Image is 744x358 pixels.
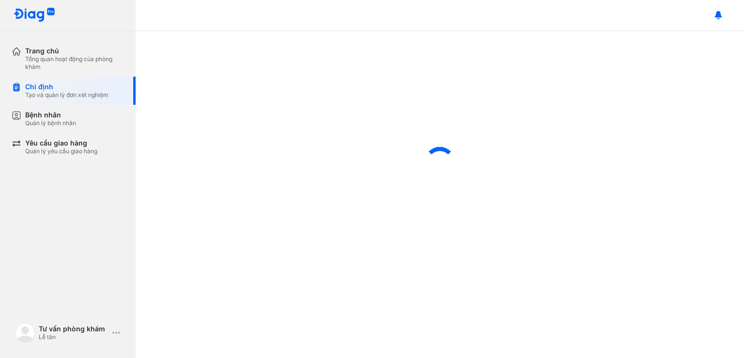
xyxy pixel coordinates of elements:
img: logo [15,323,35,342]
div: Yêu cầu giao hàng [25,139,97,147]
div: Bệnh nhân [25,111,76,119]
div: Chỉ định [25,82,108,91]
div: Trang chủ [25,47,124,55]
div: Lễ tân [39,333,108,341]
div: Tạo và quản lý đơn xét nghiệm [25,91,108,99]
img: logo [14,8,55,23]
div: Tổng quan hoạt động của phòng khám [25,55,124,71]
div: Quản lý bệnh nhân [25,119,76,127]
div: Quản lý yêu cầu giao hàng [25,147,97,155]
div: Tư vấn phòng khám [39,325,108,333]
